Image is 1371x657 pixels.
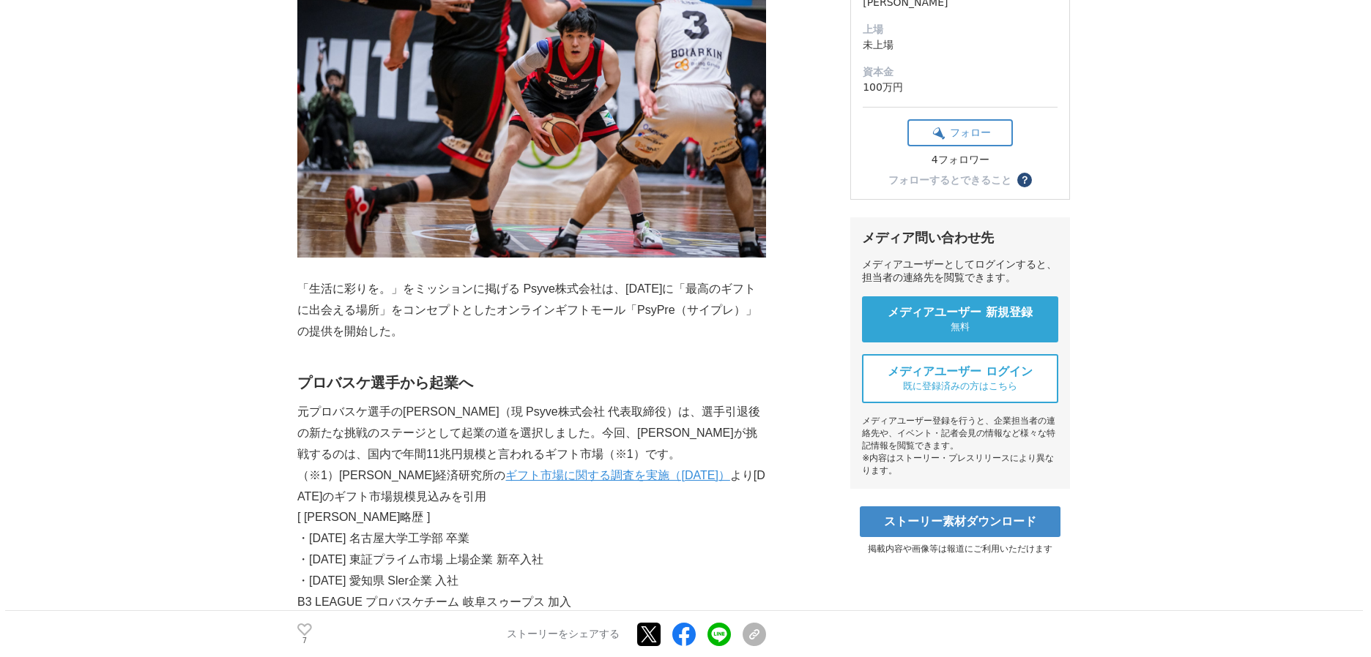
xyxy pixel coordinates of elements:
[888,175,1011,185] div: フォローするとできること
[1017,173,1032,187] button: ？
[297,637,312,645] p: 7
[903,380,1017,393] span: 既に登録済みの方はこちら
[297,571,766,592] p: ・[DATE] 愛知県 Sler企業 入社
[907,119,1013,146] button: フォロー
[862,296,1058,342] a: メディアユーザー 新規登録 無料
[860,506,1060,537] a: ストーリー素材ダウンロード
[863,37,1058,53] dd: 未上場
[888,364,1033,380] span: メディアユーザー ログイン
[862,229,1058,247] div: メディア問い合わせ先
[862,258,1058,285] div: メディアユーザーとしてログインすると、担当者の連絡先を閲覧できます。
[297,375,473,391] strong: プロバスケ選手から起業へ
[863,64,1058,80] dt: 資本金
[863,80,1058,95] dd: 100万円
[863,22,1058,37] dt: 上場
[297,528,766,549] p: ・[DATE] 名古屋大学工学部 卒業
[297,279,766,342] p: 「生活に彩りを。」をミッションに掲げる Psyve株式会社は、[DATE]に「最高のギフトに出会える場所」をコンセプトとしたオンラインギフトモール「PsyPre（サイプレ）」の提供を開始した。
[907,154,1013,167] div: 4フォロワー
[888,305,1033,320] span: メディアユーザー 新規登録
[297,402,766,465] p: 元プロバスケ選手の[PERSON_NAME]（現 Psyve株式会社 代表取締役）は、選手引退後の新たな挑戦のステージとして起業の道を選択しました。今回、[PERSON_NAME]が挑戦するのは...
[862,415,1058,477] div: メディアユーザー登録を行うと、企業担当者の連絡先や、イベント・記者会見の情報など様々な特記情報を閲覧できます。 ※内容はストーリー・プレスリリースにより異なります。
[297,507,766,528] p: [ [PERSON_NAME]略歴 ]
[951,320,970,334] span: 無料
[297,465,766,508] p: （※1）[PERSON_NAME]経済研究所の より[DATE]のギフト市場規模見込みを引用
[850,543,1070,555] p: 掲載内容や画像等は報道にご利用いただけます
[1019,175,1030,185] span: ？
[507,628,620,641] p: ストーリーをシェアする
[505,469,729,481] a: ギフト市場に関する調査を実施（[DATE]）
[297,549,766,571] p: ・[DATE] 東証プライム市場 上場企業 新卒入社
[862,354,1058,403] a: メディアユーザー ログイン 既に登録済みの方はこちら
[297,592,766,613] p: B3 LEAGUE プロバスケチーム 岐阜スゥープス 加入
